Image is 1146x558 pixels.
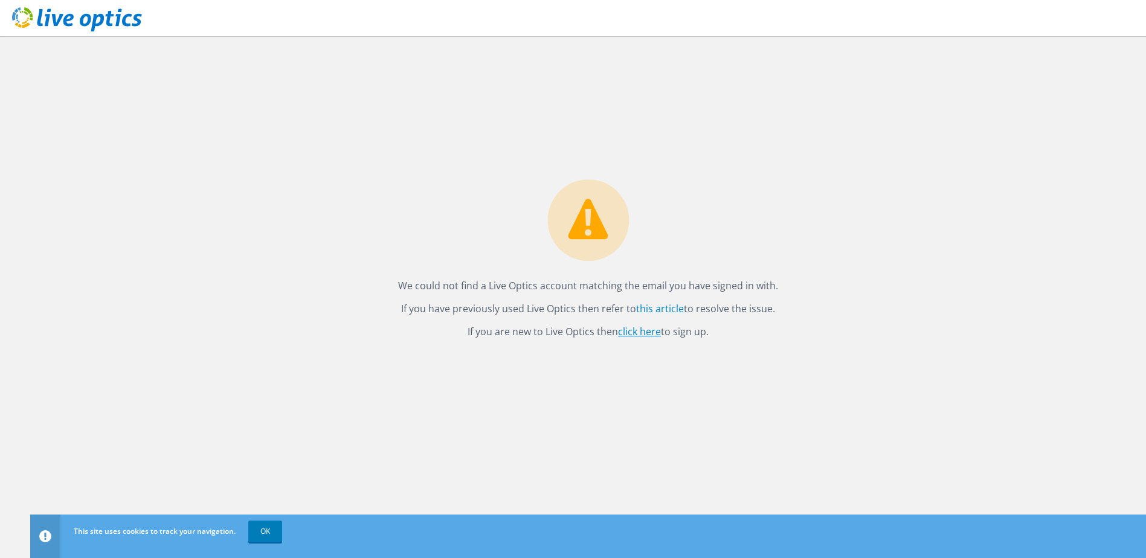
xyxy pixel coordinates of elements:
[398,300,778,317] p: If you have previously used Live Optics then refer to to resolve the issue.
[398,277,778,294] p: We could not find a Live Optics account matching the email you have signed in with.
[248,521,282,542] a: OK
[636,302,684,315] a: this article
[618,325,661,338] a: click here
[398,323,778,340] p: If you are new to Live Optics then to sign up.
[74,526,236,536] span: This site uses cookies to track your navigation.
